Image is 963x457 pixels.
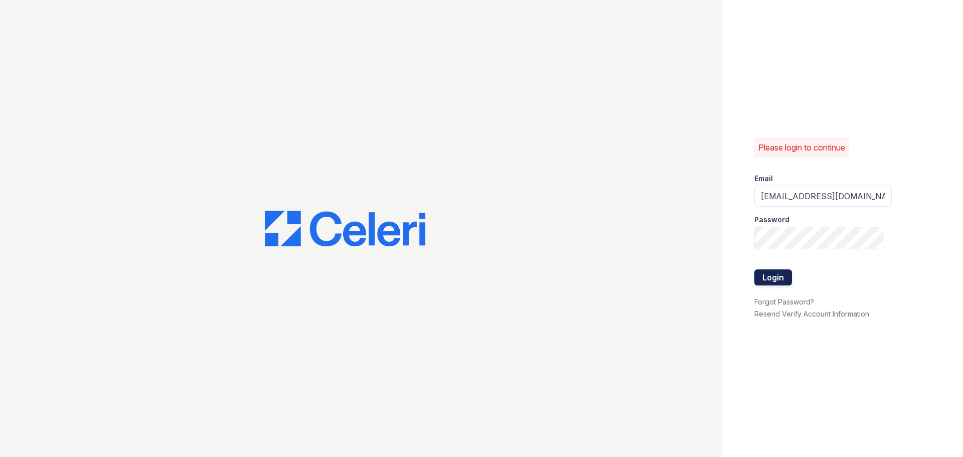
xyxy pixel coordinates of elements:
a: Forgot Password? [754,297,814,306]
button: Login [754,269,792,285]
img: CE_Logo_Blue-a8612792a0a2168367f1c8372b55b34899dd931a85d93a1a3d3e32e68fde9ad4.png [265,211,425,247]
p: Please login to continue [758,141,845,154]
a: Resend Verify Account Information [754,310,869,318]
label: Password [754,215,789,225]
label: Email [754,174,773,184]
